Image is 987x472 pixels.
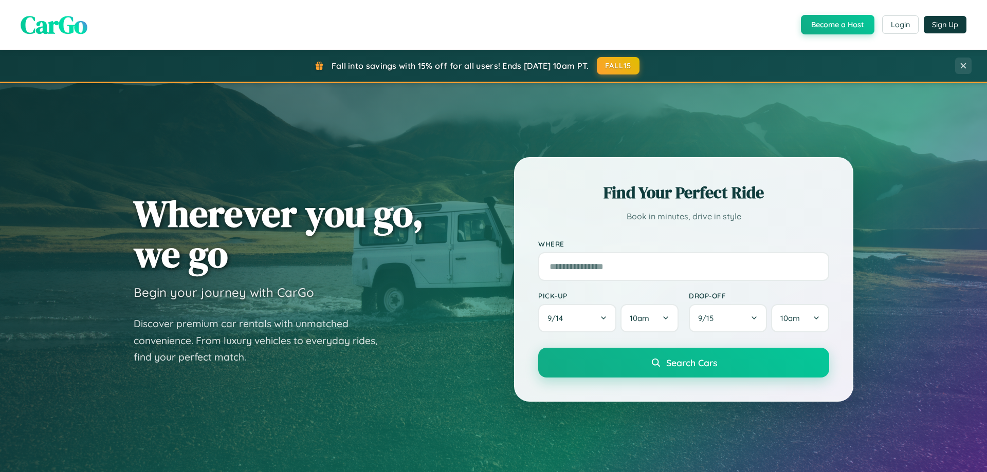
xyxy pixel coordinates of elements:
[134,315,391,366] p: Discover premium car rentals with unmatched convenience. From luxury vehicles to everyday rides, ...
[134,285,314,300] h3: Begin your journey with CarGo
[698,313,719,323] span: 9 / 15
[771,304,829,332] button: 10am
[538,209,829,224] p: Book in minutes, drive in style
[780,313,800,323] span: 10am
[620,304,679,332] button: 10am
[666,357,717,368] span: Search Cars
[689,304,767,332] button: 9/15
[547,313,568,323] span: 9 / 14
[882,15,919,34] button: Login
[21,8,87,42] span: CarGo
[924,16,966,33] button: Sign Up
[538,181,829,204] h2: Find Your Perfect Ride
[689,291,829,300] label: Drop-off
[538,239,829,248] label: Where
[538,304,616,332] button: 9/14
[134,193,424,274] h1: Wherever you go, we go
[538,348,829,377] button: Search Cars
[538,291,679,300] label: Pick-up
[801,15,874,34] button: Become a Host
[597,57,640,74] button: FALL15
[630,313,649,323] span: 10am
[332,61,589,71] span: Fall into savings with 15% off for all users! Ends [DATE] 10am PT.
